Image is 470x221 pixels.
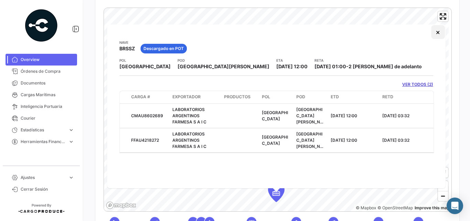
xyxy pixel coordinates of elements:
[6,112,77,124] a: Courier
[131,113,167,119] div: CMAU8602689
[356,205,376,210] a: Mapbox
[68,139,74,145] span: expand_more
[68,174,74,181] span: expand_more
[221,91,259,103] datatable-header-cell: Productos
[262,134,288,146] span: [GEOGRAPHIC_DATA]
[296,94,305,100] span: POD
[178,63,269,70] span: [GEOGRAPHIC_DATA][PERSON_NAME]
[131,137,167,143] div: FFAU4218272
[314,63,346,69] span: [DATE] 01:00
[6,66,77,77] a: Órdenes de Compra
[268,181,285,202] div: Map marker
[172,131,206,149] span: LABORATORIOS ARGENTINOS FARMESA S A I C
[382,113,409,118] span: [DATE] 03:32
[380,91,431,103] datatable-header-cell: RETD
[172,107,206,124] span: LABORATORIOS ARGENTINOS FARMESA S A I C
[276,58,308,63] app-card-info-title: ETA
[296,107,323,131] span: [GEOGRAPHIC_DATA][PERSON_NAME]
[119,63,171,70] span: [GEOGRAPHIC_DATA]
[143,46,184,52] span: Descargado en POT
[328,91,380,103] datatable-header-cell: ETD
[24,8,58,43] img: powered-by.png
[21,80,74,86] span: Documentos
[314,58,422,63] app-card-info-title: RETA
[259,91,293,103] datatable-header-cell: POL
[106,201,136,209] a: Mapbox logo
[21,68,74,74] span: Órdenes de Compra
[131,94,150,100] span: Carga #
[21,139,65,145] span: Herramientas Financieras
[21,186,74,192] span: Cerrar Sesión
[331,113,357,118] span: [DATE] 12:00
[438,11,448,21] button: Enter fullscreen
[382,138,409,143] span: [DATE] 03:32
[431,25,445,39] button: Close popup
[402,81,433,88] a: VER TODOS (2)
[262,110,288,121] span: [GEOGRAPHIC_DATA]
[276,63,308,69] span: [DATE] 12:00
[119,40,135,45] app-card-info-title: Nave
[382,94,393,100] span: RETD
[172,94,201,100] span: Exportador
[119,58,171,63] app-card-info-title: POL
[6,89,77,101] a: Cargas Marítimas
[128,91,170,103] datatable-header-cell: Carga #
[346,63,349,69] span: -
[21,92,74,98] span: Cargas Marítimas
[296,131,323,155] span: [GEOGRAPHIC_DATA][PERSON_NAME]
[6,101,77,112] a: Inteligencia Portuaria
[21,115,74,121] span: Courier
[21,174,65,181] span: Ajustes
[438,191,448,201] button: Zoom out
[224,94,250,100] span: Productos
[6,77,77,89] a: Documentos
[293,91,328,103] datatable-header-cell: POD
[349,63,422,69] span: 2 [PERSON_NAME] de adelanto
[21,127,65,133] span: Estadísticas
[119,45,135,52] span: BRSSZ
[6,54,77,66] a: Overview
[447,198,463,214] div: Abrir Intercom Messenger
[377,205,413,210] a: OpenStreetMap
[68,127,74,133] span: expand_more
[104,8,449,212] canvas: Map
[415,205,450,210] a: Map feedback
[331,94,339,100] span: ETD
[178,58,269,63] app-card-info-title: POD
[170,91,221,103] datatable-header-cell: Exportador
[21,57,74,63] span: Overview
[21,103,74,110] span: Inteligencia Portuaria
[331,138,357,143] span: [DATE] 12:00
[262,94,270,100] span: POL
